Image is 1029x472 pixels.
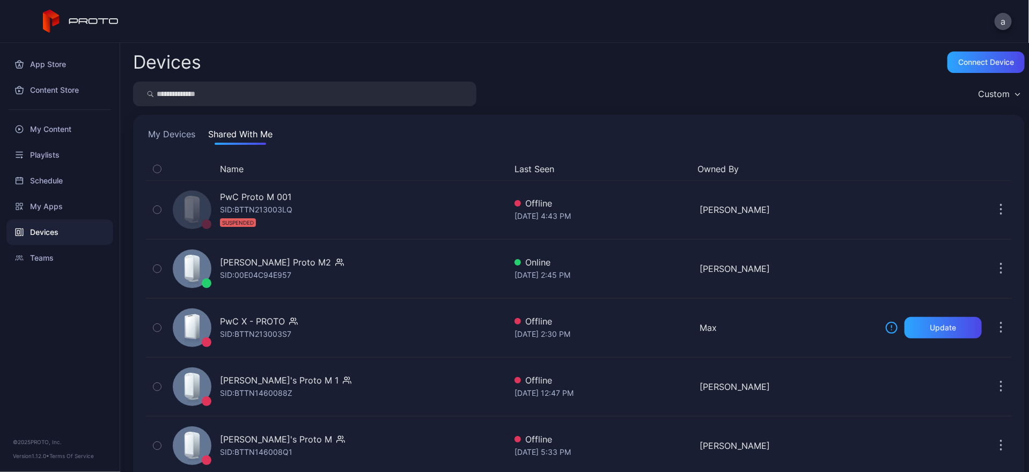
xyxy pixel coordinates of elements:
[514,197,692,210] div: Offline
[514,269,692,282] div: [DATE] 2:45 PM
[990,163,1012,175] div: Options
[6,219,113,245] a: Devices
[514,163,689,175] button: Last Seen
[220,433,332,446] div: [PERSON_NAME]'s Proto M
[13,438,107,446] div: © 2025 PROTO, Inc.
[514,315,692,328] div: Offline
[49,453,94,459] a: Terms Of Service
[220,315,285,328] div: PwC X - PROTO
[220,190,291,203] div: PwC Proto M 001
[978,88,1010,99] div: Custom
[220,203,292,229] div: SID: BTTN213003LQ
[6,194,113,219] a: My Apps
[514,210,692,223] div: [DATE] 4:43 PM
[514,387,692,400] div: [DATE] 12:47 PM
[958,58,1014,67] div: Connect device
[514,446,692,459] div: [DATE] 5:33 PM
[220,328,291,341] div: SID: BTTN213003S7
[514,374,692,387] div: Offline
[905,317,982,338] button: Update
[881,163,977,175] div: Update Device
[133,53,201,72] h2: Devices
[146,128,197,145] button: My Devices
[700,203,877,216] div: [PERSON_NAME]
[206,128,275,145] button: Shared With Me
[220,446,292,459] div: SID: BTTN146008Q1
[930,323,957,332] div: Update
[220,269,291,282] div: SID: 00E04C94E957
[700,439,877,452] div: [PERSON_NAME]
[700,262,877,275] div: [PERSON_NAME]
[220,387,292,400] div: SID: BTTN1460088Z
[220,163,244,175] button: Name
[514,433,692,446] div: Offline
[13,453,49,459] span: Version 1.12.0 •
[6,142,113,168] a: Playlists
[6,116,113,142] a: My Content
[6,51,113,77] a: App Store
[700,321,877,334] div: Max
[514,328,692,341] div: [DATE] 2:30 PM
[220,256,331,269] div: [PERSON_NAME] Proto M2
[973,82,1025,106] button: Custom
[220,374,339,387] div: [PERSON_NAME]'s Proto M 1
[514,256,692,269] div: Online
[995,13,1012,30] button: a
[220,218,256,227] div: SUSPENDED
[700,380,877,393] div: [PERSON_NAME]
[6,168,113,194] a: Schedule
[6,77,113,103] a: Content Store
[6,245,113,271] a: Teams
[947,51,1025,73] button: Connect device
[697,163,872,175] button: Owned By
